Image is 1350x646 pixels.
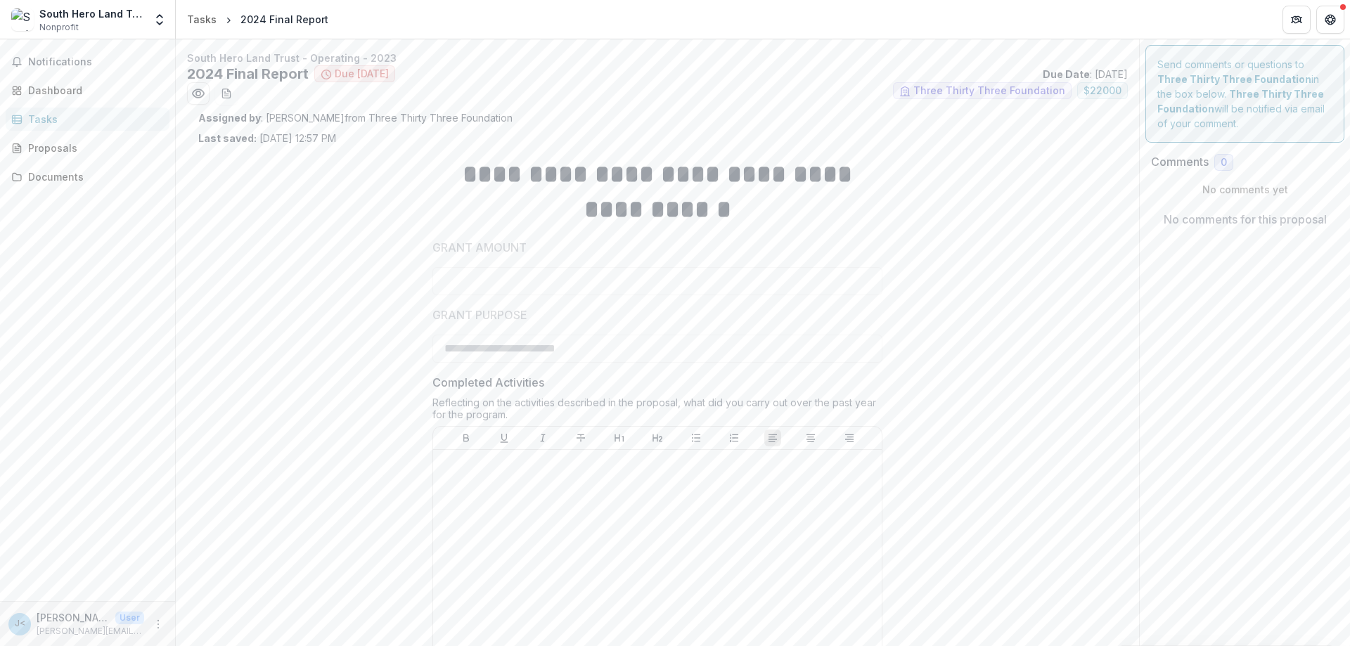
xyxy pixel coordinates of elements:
button: Heading 1 [611,429,628,446]
div: South Hero Land Trust [39,6,144,21]
button: More [150,616,167,633]
button: Align Center [802,429,819,446]
div: Jenna O'Donnell <jenna@shlt.org> [15,619,25,628]
div: Proposals [28,141,158,155]
strong: Three Thirty Three Foundation [1157,88,1324,115]
button: Preview 7437bd24-f5f6-44e4-88b1-b903ec619fbd.pdf [187,82,210,105]
button: Underline [496,429,513,446]
p: [PERSON_NAME] <[PERSON_NAME][EMAIL_ADDRESS][DOMAIN_NAME]> [37,610,110,625]
nav: breadcrumb [181,9,334,30]
span: Notifications [28,56,164,68]
p: [PERSON_NAME][EMAIL_ADDRESS][DOMAIN_NAME] [37,625,144,638]
div: Reflecting on the activities described in the proposal, what did you carry out over the past year... [432,396,882,426]
div: Tasks [187,12,217,27]
strong: Three Thirty Three Foundation [1157,73,1311,85]
div: 2024 Final Report [240,12,328,27]
div: Documents [28,169,158,184]
button: Partners [1282,6,1311,34]
button: Bold [458,429,475,446]
strong: Due Date [1043,68,1090,80]
span: Due [DATE] [335,68,389,80]
span: Nonprofit [39,21,79,34]
h2: 2024 Final Report [187,65,309,82]
div: Dashboard [28,83,158,98]
span: 0 [1221,157,1227,169]
p: No comments for this proposal [1164,211,1327,228]
h2: Comments [1151,155,1209,169]
div: Tasks [28,112,158,127]
a: Documents [6,165,169,188]
span: $ 22000 [1084,85,1121,97]
p: No comments yet [1151,182,1339,197]
button: Align Right [841,429,858,446]
button: Open entity switcher [150,6,169,34]
p: : [DATE] [1043,67,1128,82]
a: Dashboard [6,79,169,102]
button: Bullet List [688,429,705,446]
strong: Assigned by [198,112,261,124]
button: Notifications [6,51,169,73]
button: Heading 2 [649,429,666,446]
a: Tasks [181,9,222,30]
p: : [PERSON_NAME] from Three Thirty Three Foundation [198,110,1117,125]
p: GRANT AMOUNT [432,239,527,256]
p: User [115,612,144,624]
p: GRANT PURPOSE [432,306,527,323]
div: Send comments or questions to in the box below. will be notified via email of your comment. [1145,45,1344,143]
p: Completed Activities [432,374,544,391]
span: Three Thirty Three Foundation [913,85,1065,97]
p: [DATE] 12:57 PM [198,131,336,146]
p: South Hero Land Trust - Operating - 2023 [187,51,1128,65]
button: Ordered List [726,429,742,446]
a: Proposals [6,136,169,160]
button: Italicize [534,429,551,446]
button: Strike [572,429,589,446]
button: Align Left [764,429,781,446]
button: Get Help [1316,6,1344,34]
a: Tasks [6,108,169,131]
button: download-word-button [215,82,238,105]
img: South Hero Land Trust [11,8,34,31]
strong: Last saved: [198,132,257,144]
